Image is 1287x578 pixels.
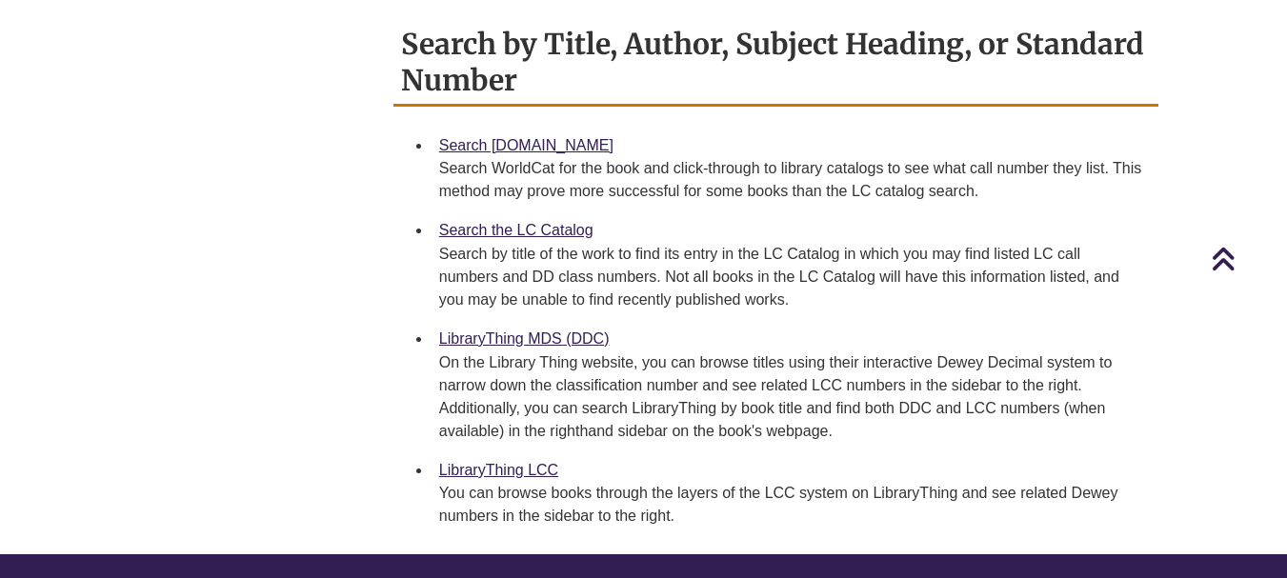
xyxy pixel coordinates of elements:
div: Search WorldCat for the book and click-through to library catalogs to see what call number they l... [439,157,1143,203]
a: LibraryThing LCC [439,462,558,478]
div: On the Library Thing website, you can browse titles using their interactive Dewey Decimal system ... [439,351,1143,443]
div: Search by title of the work to find its entry in the LC Catalog in which you may find listed LC c... [439,243,1143,311]
a: Search the LC Catalog [439,222,593,238]
a: Back to Top [1211,246,1282,271]
div: You can browse books through the layers of the LCC system on LibraryThing and see related Dewey n... [439,482,1143,528]
h2: Search by Title, Author, Subject Heading, or Standard Number [393,20,1158,107]
a: Search [DOMAIN_NAME] [439,137,613,153]
a: LibraryThing MDS (DDC) [439,330,610,347]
